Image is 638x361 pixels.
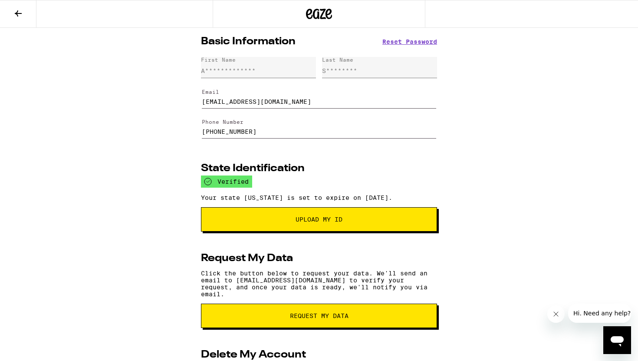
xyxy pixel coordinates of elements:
iframe: Close message [547,305,565,323]
h2: Request My Data [201,253,293,264]
h2: Delete My Account [201,350,306,360]
h2: Basic Information [201,36,296,47]
div: Last Name [322,57,353,63]
label: Phone Number [202,119,243,125]
span: Upload My ID [296,216,342,222]
button: Upload My ID [201,207,437,232]
p: Your state [US_STATE] is set to expire on [DATE]. [201,194,437,201]
iframe: Message from company [568,304,631,323]
button: request my data [201,304,437,328]
iframe: Button to launch messaging window [603,326,631,354]
span: request my data [290,313,349,319]
form: Edit Email Address [201,81,437,112]
form: Edit Phone Number [201,112,437,142]
h2: State Identification [201,163,305,174]
div: verified [201,176,252,188]
div: First Name [201,57,236,63]
label: Email [202,89,219,95]
button: Reset Password [382,39,437,45]
p: Click the button below to request your data. We'll send an email to [EMAIL_ADDRESS][DOMAIN_NAME] ... [201,270,437,298]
